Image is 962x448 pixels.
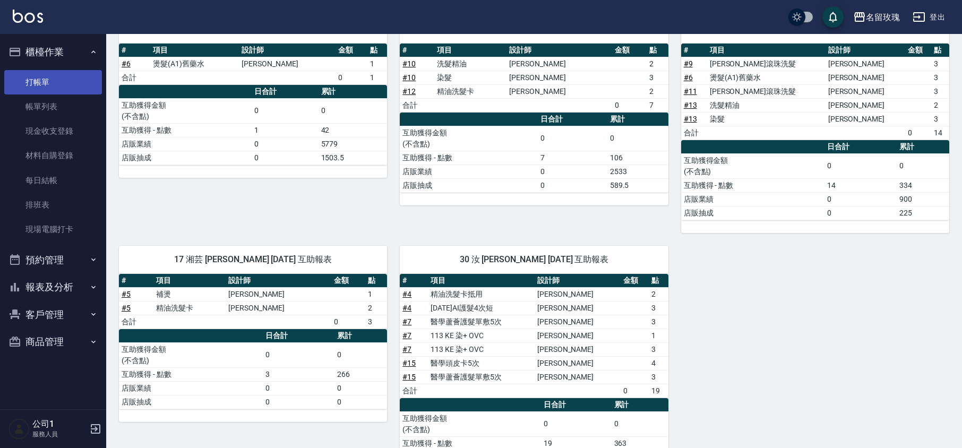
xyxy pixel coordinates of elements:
[400,44,434,57] th: #
[400,274,668,398] table: a dense table
[535,356,621,370] td: [PERSON_NAME]
[150,44,239,57] th: 項目
[707,112,826,126] td: 染髮
[434,84,506,98] td: 精油洗髮卡
[607,165,668,178] td: 2533
[826,98,906,112] td: [PERSON_NAME]
[32,429,87,439] p: 服務人員
[150,57,239,71] td: 燙髮(A1)舊藥水
[331,315,366,329] td: 0
[32,419,87,429] h5: 公司1
[334,367,387,381] td: 266
[119,315,153,329] td: 合計
[681,44,707,57] th: #
[331,274,366,288] th: 金額
[119,367,263,381] td: 互助獲得 - 點數
[607,178,668,192] td: 589.5
[319,98,388,123] td: 0
[428,370,535,384] td: 醫學蘆薈護髮單敷5次
[684,73,693,82] a: #6
[119,274,387,329] table: a dense table
[334,329,387,343] th: 累計
[226,301,331,315] td: [PERSON_NAME]
[252,85,318,99] th: 日合計
[647,44,668,57] th: 點
[684,115,697,123] a: #13
[400,113,668,193] table: a dense table
[684,101,697,109] a: #13
[506,57,612,71] td: [PERSON_NAME]
[931,98,949,112] td: 2
[434,44,506,57] th: 項目
[367,57,388,71] td: 1
[365,315,387,329] td: 3
[400,411,540,436] td: 互助獲得金額 (不含點)
[4,70,102,94] a: 打帳單
[684,87,697,96] a: #11
[402,290,411,298] a: #4
[263,329,335,343] th: 日合計
[4,246,102,274] button: 預約管理
[506,71,612,84] td: [PERSON_NAME]
[4,328,102,356] button: 商品管理
[897,206,949,220] td: 225
[365,274,387,288] th: 點
[119,44,150,57] th: #
[822,6,844,28] button: save
[612,98,647,112] td: 0
[119,85,387,165] table: a dense table
[13,10,43,23] img: Logo
[535,301,621,315] td: [PERSON_NAME]
[826,44,906,57] th: 設計師
[336,71,367,84] td: 0
[538,178,607,192] td: 0
[402,373,416,381] a: #15
[428,342,535,356] td: 113 KE 染+ OVC
[263,367,335,381] td: 3
[119,123,252,137] td: 互助獲得 - 點數
[119,71,150,84] td: 合計
[263,395,335,409] td: 0
[367,44,388,57] th: 點
[400,126,538,151] td: 互助獲得金額 (不含點)
[263,381,335,395] td: 0
[607,113,668,126] th: 累計
[535,287,621,301] td: [PERSON_NAME]
[826,57,906,71] td: [PERSON_NAME]
[649,287,668,301] td: 2
[649,342,668,356] td: 3
[647,71,668,84] td: 3
[931,112,949,126] td: 3
[826,84,906,98] td: [PERSON_NAME]
[132,254,374,265] span: 17 湘芸 [PERSON_NAME] [DATE] 互助報表
[905,44,931,57] th: 金額
[400,165,538,178] td: 店販業績
[607,126,668,151] td: 0
[707,44,826,57] th: 項目
[908,7,949,27] button: 登出
[4,217,102,242] a: 現場電腦打卡
[4,301,102,329] button: 客戶管理
[647,57,668,71] td: 2
[402,359,416,367] a: #15
[649,329,668,342] td: 1
[612,398,668,412] th: 累計
[541,411,612,436] td: 0
[402,317,411,326] a: #7
[866,11,900,24] div: 名留玫瑰
[707,71,826,84] td: 燙髮(A1)舊藥水
[649,370,668,384] td: 3
[428,301,535,315] td: [DATE]AI護髮4次短
[122,304,131,312] a: #5
[4,38,102,66] button: 櫃檯作業
[119,381,263,395] td: 店販業績
[538,126,607,151] td: 0
[612,411,668,436] td: 0
[252,98,318,123] td: 0
[365,287,387,301] td: 1
[621,384,649,398] td: 0
[319,85,388,99] th: 累計
[824,206,897,220] td: 0
[826,112,906,126] td: [PERSON_NAME]
[119,137,252,151] td: 店販業績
